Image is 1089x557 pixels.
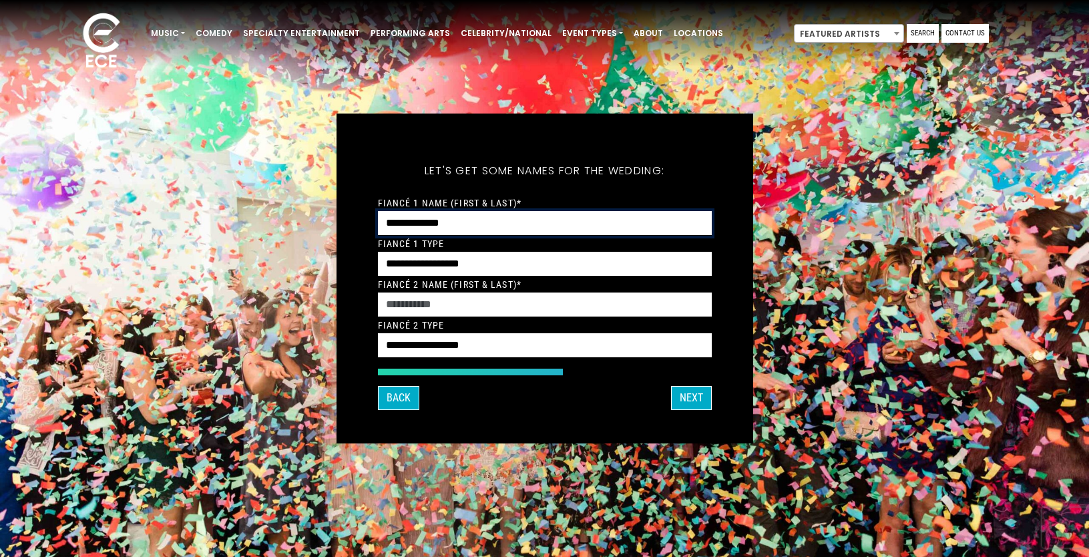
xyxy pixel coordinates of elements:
[378,278,521,291] label: Fiancé 2 Name (First & Last)*
[68,9,135,74] img: ece_new_logo_whitev2-1.png
[907,24,939,43] a: Search
[378,238,445,250] label: Fiancé 1 Type
[455,22,557,45] a: Celebrity/National
[365,22,455,45] a: Performing Arts
[146,22,190,45] a: Music
[378,147,712,195] h5: Let's get some names for the wedding:
[238,22,365,45] a: Specialty Entertainment
[378,386,419,410] button: Back
[378,197,521,209] label: Fiancé 1 Name (First & Last)*
[671,386,712,410] button: Next
[557,22,628,45] a: Event Types
[378,319,445,331] label: Fiancé 2 Type
[794,24,904,43] span: Featured Artists
[795,25,903,43] span: Featured Artists
[941,24,989,43] a: Contact Us
[628,22,668,45] a: About
[668,22,728,45] a: Locations
[190,22,238,45] a: Comedy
